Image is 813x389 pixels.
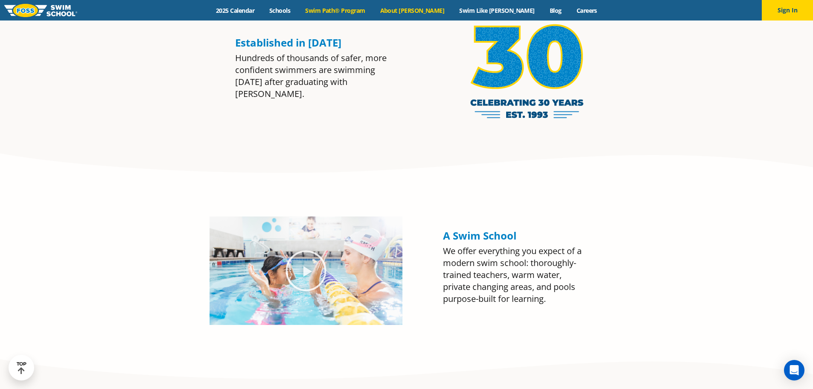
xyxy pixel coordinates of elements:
img: Olympian Regan Smith, FOSS [210,216,402,325]
img: FOSS Swim School Logo [4,4,77,17]
a: About [PERSON_NAME] [373,6,452,15]
span: Established in [DATE] [235,35,341,50]
div: Hundreds of thousands of safer, more confident swimmers are swimming [DATE] after graduating with... [235,52,394,100]
div: TOP [17,361,26,374]
a: Swim Like [PERSON_NAME] [452,6,542,15]
div: Open Intercom Messenger [784,360,804,380]
a: 2025 Calendar [209,6,262,15]
a: Careers [569,6,604,15]
a: Blog [542,6,569,15]
span: A Swim School [443,228,516,243]
p: We offer everything you expect of a modern swim school: thoroughly-trained teachers, warm water, ... [443,245,588,305]
a: Schools [262,6,298,15]
a: Swim Path® Program [298,6,373,15]
div: Play Video about Olympian Regan Smith, FOSS [285,249,327,292]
